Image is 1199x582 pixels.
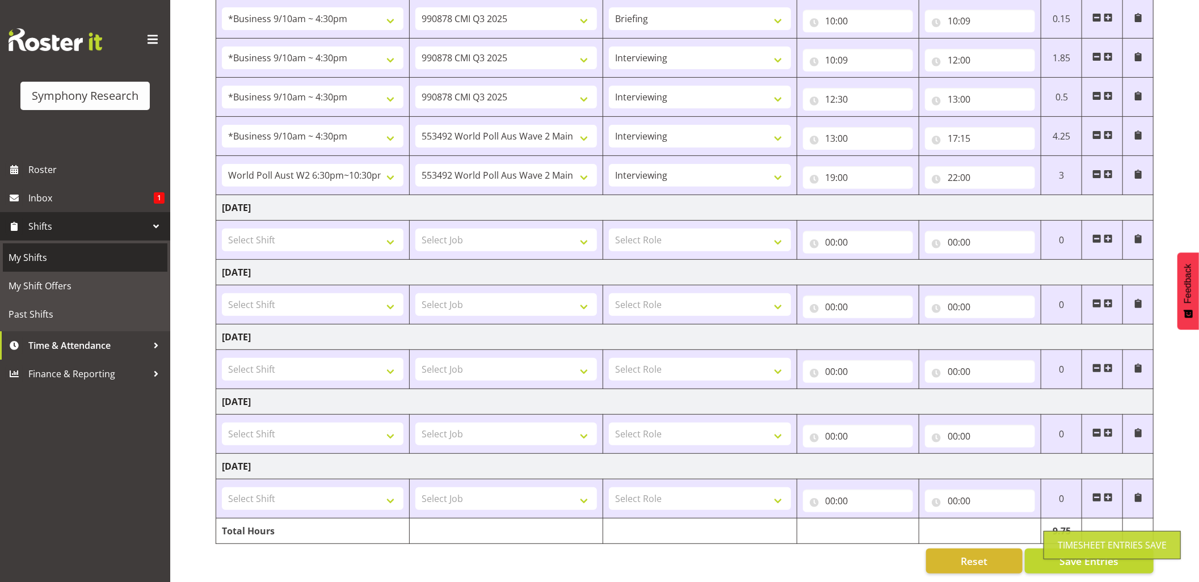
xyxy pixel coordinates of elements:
td: 0.5 [1041,78,1082,117]
button: Feedback - Show survey [1177,252,1199,330]
button: Reset [926,549,1023,573]
div: Timesheet Entries Save [1058,538,1167,552]
input: Click to select... [803,166,913,189]
input: Click to select... [803,425,913,448]
input: Click to select... [803,49,913,71]
td: 0 [1041,415,1082,454]
td: 0 [1041,221,1082,260]
a: My Shift Offers [3,272,167,300]
input: Click to select... [925,231,1035,254]
input: Click to select... [925,88,1035,111]
input: Click to select... [925,490,1035,512]
span: Shifts [28,218,148,235]
input: Click to select... [925,127,1035,150]
input: Click to select... [803,231,913,254]
input: Click to select... [925,425,1035,448]
input: Click to select... [803,296,913,318]
td: 0 [1041,479,1082,518]
td: [DATE] [216,324,1154,350]
img: Rosterit website logo [9,28,102,51]
input: Click to select... [925,10,1035,32]
td: 0 [1041,285,1082,324]
span: 1 [154,192,165,204]
span: Feedback [1183,264,1193,303]
input: Click to select... [803,10,913,32]
td: 4.25 [1041,117,1082,156]
input: Click to select... [803,127,913,150]
input: Click to select... [925,166,1035,189]
td: Total Hours [216,518,410,544]
span: Reset [961,554,987,568]
input: Click to select... [925,49,1035,71]
div: Symphony Research [32,87,138,104]
span: Inbox [28,189,154,206]
span: Roster [28,161,165,178]
input: Click to select... [803,88,913,111]
span: Finance & Reporting [28,365,148,382]
td: [DATE] [216,454,1154,479]
td: [DATE] [216,260,1154,285]
a: Past Shifts [3,300,167,328]
input: Click to select... [803,360,913,383]
td: [DATE] [216,195,1154,221]
td: 0 [1041,350,1082,389]
td: 9.75 [1041,518,1082,544]
input: Click to select... [803,490,913,512]
span: Time & Attendance [28,337,148,354]
a: My Shifts [3,243,167,272]
span: Past Shifts [9,306,162,323]
button: Save Entries [1025,549,1154,573]
td: 1.85 [1041,39,1082,78]
input: Click to select... [925,296,1035,318]
span: Save Entries [1059,554,1118,568]
span: My Shifts [9,249,162,266]
span: My Shift Offers [9,277,162,294]
td: 3 [1041,156,1082,195]
td: [DATE] [216,389,1154,415]
input: Click to select... [925,360,1035,383]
